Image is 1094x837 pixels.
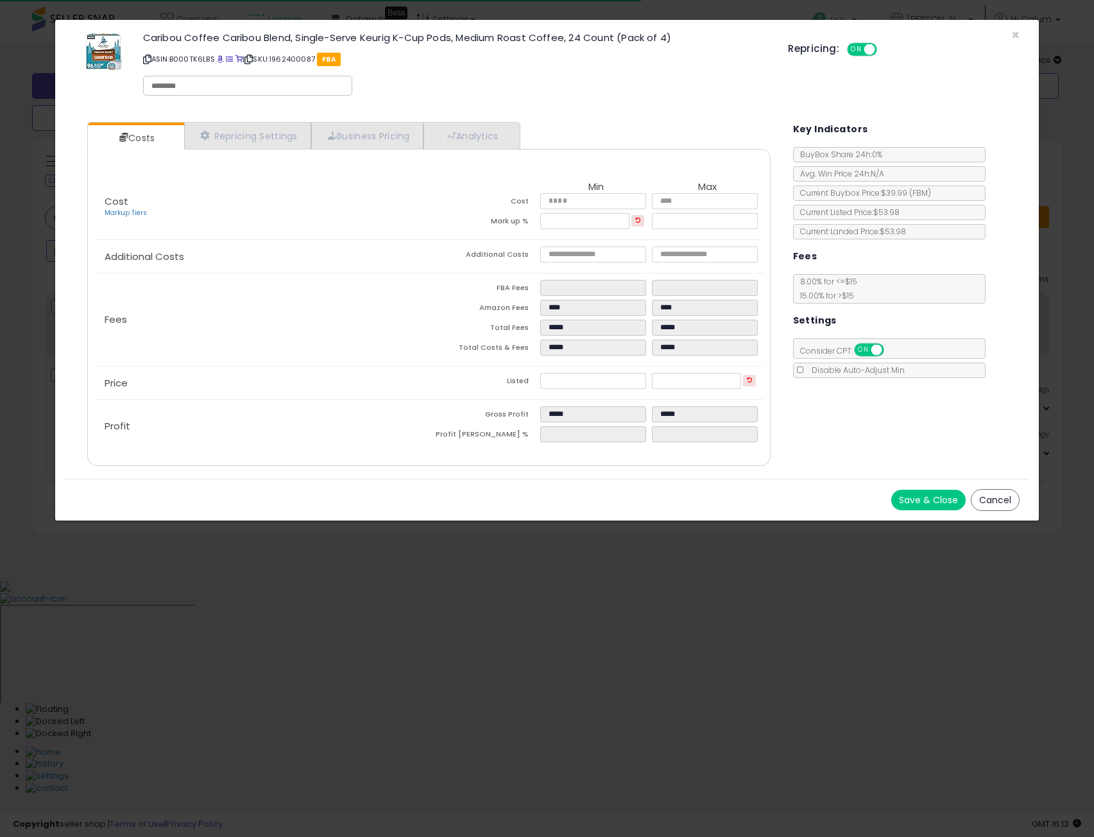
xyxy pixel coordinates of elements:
[794,290,854,301] span: 15.00 % for > $15
[429,426,540,446] td: Profit [PERSON_NAME] %
[184,123,311,149] a: Repricing Settings
[429,406,540,426] td: Gross Profit
[94,421,429,431] p: Profit
[429,213,540,233] td: Mark up %
[217,54,224,64] a: BuyBox page
[793,313,837,329] h5: Settings
[794,276,857,301] span: 8.00 % for <= $15
[94,196,429,218] p: Cost
[235,54,243,64] a: Your listing only
[94,252,429,262] p: Additional Costs
[105,208,147,218] a: Markup Tiers
[85,33,123,71] img: 51hkAVgEhPL._SL60_.jpg
[794,168,884,179] span: Avg. Win Price 24h: N/A
[794,345,901,356] span: Consider CPT:
[429,373,540,393] td: Listed
[94,315,429,325] p: Fees
[891,490,966,510] button: Save & Close
[794,226,906,237] span: Current Landed Price: $53.98
[94,378,429,388] p: Price
[794,187,931,198] span: Current Buybox Price:
[1011,26,1020,44] span: ×
[875,44,896,55] span: OFF
[429,193,540,213] td: Cost
[429,320,540,340] td: Total Fees
[881,187,931,198] span: $39.99
[909,187,931,198] span: ( FBM )
[429,300,540,320] td: Amazon Fees
[793,248,817,264] h5: Fees
[429,246,540,266] td: Additional Costs
[882,345,902,356] span: OFF
[317,53,341,66] span: FBA
[848,44,864,55] span: ON
[652,182,764,193] th: Max
[794,149,882,160] span: BuyBox Share 24h: 0%
[794,207,900,218] span: Current Listed Price: $53.98
[855,345,871,356] span: ON
[88,125,183,151] a: Costs
[429,340,540,359] td: Total Costs & Fees
[971,489,1020,511] button: Cancel
[226,54,233,64] a: All offer listings
[788,44,839,54] h5: Repricing:
[540,182,652,193] th: Min
[311,123,423,149] a: Business Pricing
[143,33,769,42] h3: Caribou Coffee Caribou Blend, Single-Serve Keurig K-Cup Pods, Medium Roast Coffee, 24 Count (Pack...
[423,123,518,149] a: Analytics
[429,280,540,300] td: FBA Fees
[143,49,769,69] p: ASIN: B000TK6LBS | SKU: 1962400087
[793,121,868,137] h5: Key Indicators
[805,365,905,375] span: Disable Auto-Adjust Min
